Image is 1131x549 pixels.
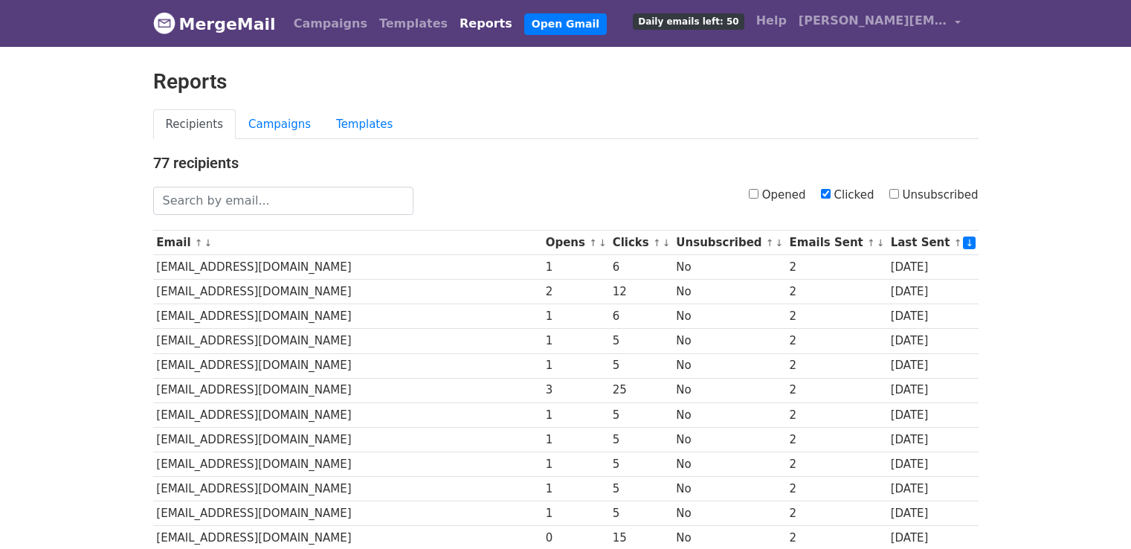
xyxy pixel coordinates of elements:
a: ↓ [663,237,671,248]
h2: Reports [153,69,979,94]
td: [EMAIL_ADDRESS][DOMAIN_NAME] [153,304,542,329]
td: [EMAIL_ADDRESS][DOMAIN_NAME] [153,402,542,427]
td: 1 [542,255,609,280]
input: Search by email... [153,187,413,215]
input: Opened [749,189,758,199]
a: Open Gmail [524,13,607,35]
td: 1 [542,304,609,329]
td: 6 [609,304,673,329]
a: ↓ [599,237,607,248]
td: [DATE] [887,378,979,402]
td: 5 [609,402,673,427]
td: 5 [609,477,673,501]
a: Campaigns [236,109,323,140]
td: [DATE] [887,402,979,427]
a: ↓ [877,237,885,248]
td: 2 [786,501,887,526]
td: [EMAIL_ADDRESS][DOMAIN_NAME] [153,501,542,526]
a: ↑ [766,237,774,248]
td: No [673,427,786,452]
td: No [673,378,786,402]
td: 2 [786,280,887,304]
td: No [673,402,786,427]
td: [EMAIL_ADDRESS][DOMAIN_NAME] [153,427,542,452]
span: [PERSON_NAME][EMAIL_ADDRESS][DOMAIN_NAME] [799,12,947,30]
td: [DATE] [887,477,979,501]
a: [PERSON_NAME][EMAIL_ADDRESS][DOMAIN_NAME] [793,6,967,41]
td: [EMAIL_ADDRESS][DOMAIN_NAME] [153,255,542,280]
td: 5 [609,353,673,378]
td: 5 [609,452,673,476]
a: ↓ [204,237,213,248]
th: Clicks [609,231,673,255]
td: No [673,329,786,353]
td: 6 [609,255,673,280]
td: 12 [609,280,673,304]
td: [EMAIL_ADDRESS][DOMAIN_NAME] [153,378,542,402]
a: Templates [323,109,405,140]
td: 1 [542,452,609,476]
td: No [673,255,786,280]
input: Unsubscribed [889,189,899,199]
td: 2 [786,477,887,501]
td: 25 [609,378,673,402]
label: Opened [749,187,806,204]
img: MergeMail logo [153,12,175,34]
td: [DATE] [887,255,979,280]
td: 2 [786,255,887,280]
td: 1 [542,353,609,378]
td: No [673,353,786,378]
a: Daily emails left: 50 [627,6,750,36]
span: Daily emails left: 50 [633,13,744,30]
td: 5 [609,501,673,526]
td: [DATE] [887,353,979,378]
th: Opens [542,231,609,255]
td: 1 [542,402,609,427]
td: 2 [786,353,887,378]
td: [EMAIL_ADDRESS][DOMAIN_NAME] [153,477,542,501]
a: Reports [454,9,518,39]
td: 1 [542,501,609,526]
a: Templates [373,9,454,39]
td: [EMAIL_ADDRESS][DOMAIN_NAME] [153,353,542,378]
td: No [673,501,786,526]
td: 5 [609,427,673,452]
td: No [673,452,786,476]
a: Recipients [153,109,236,140]
td: 2 [786,378,887,402]
td: No [673,477,786,501]
td: 5 [609,329,673,353]
td: 2 [786,402,887,427]
a: Campaigns [288,9,373,39]
label: Clicked [821,187,874,204]
td: [EMAIL_ADDRESS][DOMAIN_NAME] [153,329,542,353]
td: [DATE] [887,501,979,526]
td: 1 [542,329,609,353]
td: 2 [786,329,887,353]
th: Unsubscribed [673,231,786,255]
td: No [673,304,786,329]
td: [EMAIL_ADDRESS][DOMAIN_NAME] [153,280,542,304]
a: ↓ [776,237,784,248]
td: 1 [542,477,609,501]
td: 3 [542,378,609,402]
a: ↑ [653,237,661,248]
th: Email [153,231,542,255]
a: ↑ [954,237,962,248]
a: ↓ [963,237,976,249]
label: Unsubscribed [889,187,979,204]
input: Clicked [821,189,831,199]
td: [DATE] [887,329,979,353]
td: 2 [786,452,887,476]
td: 1 [542,427,609,452]
td: 2 [786,304,887,329]
a: ↑ [195,237,203,248]
a: ↑ [589,237,597,248]
td: 2 [786,427,887,452]
a: ↑ [867,237,875,248]
td: 2 [542,280,609,304]
td: [DATE] [887,452,979,476]
a: MergeMail [153,8,276,39]
h4: 77 recipients [153,154,979,172]
a: Help [750,6,793,36]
